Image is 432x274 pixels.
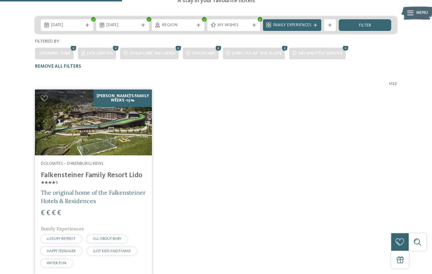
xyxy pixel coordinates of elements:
span: Region [162,23,194,28]
span: [DATE] [106,23,138,28]
span: € [52,210,56,217]
span: JUST KIDS AND FAMILY [93,249,131,253]
span: HAPPY TEENAGER [47,249,76,253]
h4: Falkensteiner Family Resort Lido ****ˢ [41,171,146,188]
span: [DATE] [51,23,83,28]
span: / [390,81,392,87]
span: My wishes [217,23,250,28]
span: Opening time [39,51,71,56]
span: € [57,210,61,217]
span: Family Experiences [273,23,311,28]
span: Filtered by: [35,39,60,44]
span: Dolomites [87,51,113,56]
span: € [41,210,45,217]
span: 1 [389,81,390,87]
span: WATER FUN [47,261,66,265]
span: 27 [392,81,397,87]
span: ALL ABOUT BABY [93,237,121,241]
span: € [46,210,50,217]
span: Family Experiences [41,226,84,232]
span: Childcare included [129,51,176,56]
span: Ski shuttle service [298,51,343,56]
img: Looking for family hotels? Find the best ones here! [35,90,152,155]
span: Directly at the slope [232,51,282,56]
span: Remove all filters [35,64,81,69]
span: LUXURY RETREAT [47,237,75,241]
span: Childcare [192,51,216,56]
span: filter [359,23,371,28]
span: Dolomites – Ehrenburg/Kiens [41,162,103,166]
span: The original home of the Falkensteiner Hotels & Residences [41,189,146,204]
